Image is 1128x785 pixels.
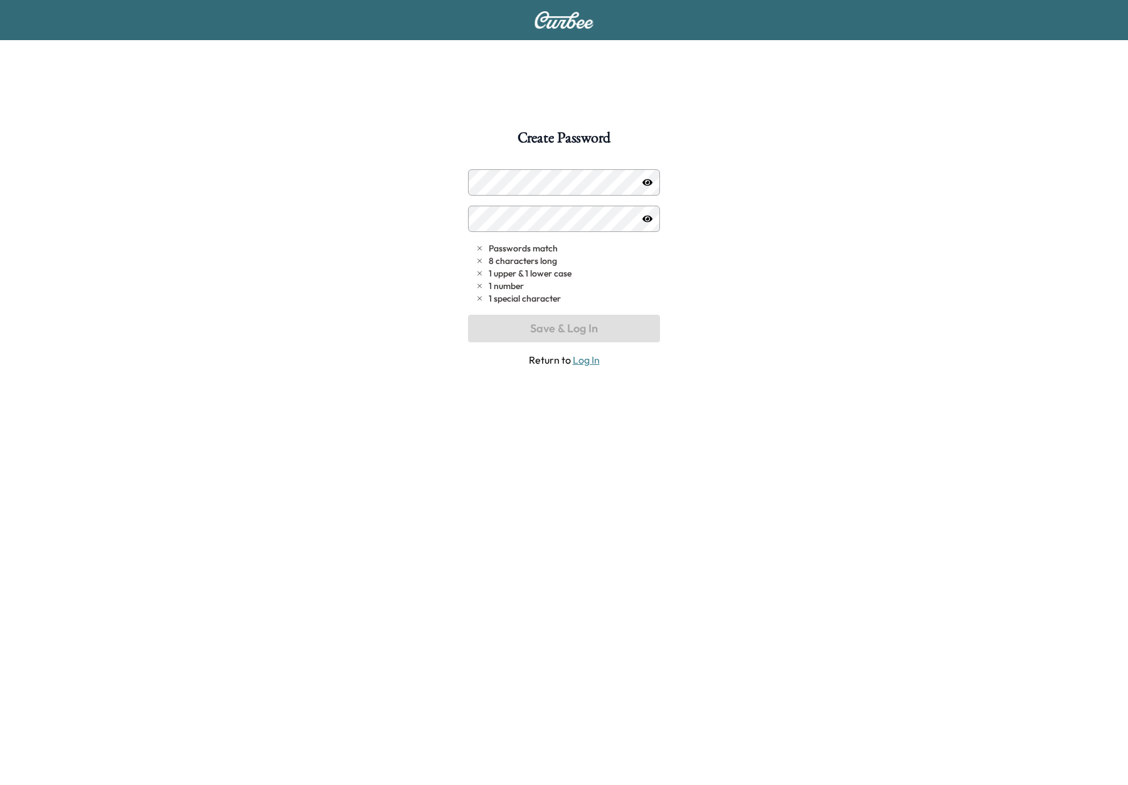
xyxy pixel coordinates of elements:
span: Passwords match [489,242,558,255]
span: Return to [468,352,660,367]
span: 8 characters long [489,255,557,267]
a: Log In [573,354,600,366]
h1: Create Password [518,130,610,152]
span: 1 special character [489,292,561,305]
img: Curbee Logo [534,11,594,29]
span: 1 number [489,280,524,292]
span: 1 upper & 1 lower case [489,267,572,280]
